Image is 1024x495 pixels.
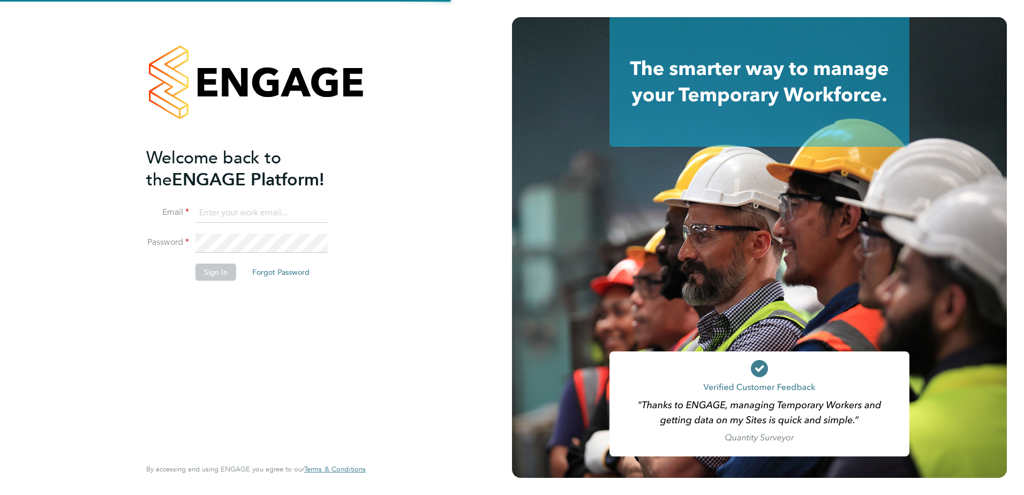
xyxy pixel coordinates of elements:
[146,147,281,190] span: Welcome back to the
[146,147,355,191] h2: ENGAGE Platform!
[195,264,236,281] button: Sign In
[195,204,328,223] input: Enter your work email...
[304,465,366,474] a: Terms & Conditions
[146,207,189,218] label: Email
[146,464,366,474] span: By accessing and using ENGAGE you agree to our
[146,237,189,248] label: Password
[244,264,318,281] button: Forgot Password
